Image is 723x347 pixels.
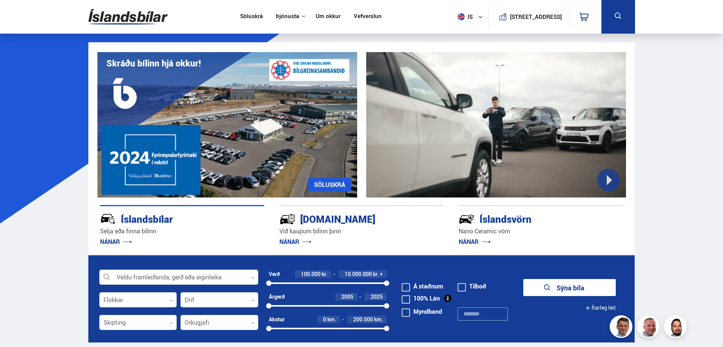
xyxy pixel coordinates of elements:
[279,211,295,227] img: tr5P-W3DuiFaO7aO.svg
[354,13,382,21] a: Vefverslun
[345,270,372,278] span: 10.000.000
[106,58,201,68] h1: Skráðu bílinn hjá okkur!
[459,211,475,227] img: -Svtn6bYgwAsiwNX.svg
[100,211,116,227] img: JRvxyua_JYH6wB4c.svg
[327,316,336,322] span: km.
[301,270,321,278] span: 100.000
[585,299,616,316] button: Ítarleg leit
[323,316,326,323] span: 0
[455,13,473,20] span: is
[100,227,264,236] p: Selja eða finna bílinn
[279,227,444,236] p: Við kaupum bílinn þinn
[665,316,688,339] img: nhp88E3Fdnt1Opn2.png
[279,212,417,225] div: [DOMAIN_NAME]
[373,271,379,277] span: kr.
[459,227,623,236] p: Nano Ceramic vörn
[240,13,263,21] a: Söluskrá
[638,316,661,339] img: siFngHWaQ9KaOqBr.png
[402,295,440,301] label: 100% Lán
[523,279,616,296] button: Sýna bíla
[458,283,486,289] label: Tilboð
[100,212,237,225] div: Íslandsbílar
[97,52,357,197] img: eKx6w-_Home_640_.png
[513,14,559,20] button: [STREET_ADDRESS]
[380,271,383,277] span: +
[455,6,489,28] button: is
[374,316,383,322] span: km.
[493,6,566,28] a: [STREET_ADDRESS]
[459,238,491,246] a: NÁNAR
[88,5,168,29] img: G0Ugv5HjCgRt.svg
[341,293,353,300] span: 2005
[371,293,383,300] span: 2025
[269,316,285,322] div: Akstur
[100,238,132,246] a: NÁNAR
[269,294,285,300] div: Árgerð
[316,13,341,21] a: Um okkur
[276,13,299,20] button: Þjónusta
[402,308,442,315] label: Myndband
[611,316,634,339] img: FbJEzSuNWCJXmdc-.webp
[269,271,280,277] div: Verð
[353,316,373,323] span: 200.000
[308,178,351,191] a: SÖLUSKRÁ
[459,212,596,225] div: Íslandsvörn
[322,271,327,277] span: kr.
[402,283,443,289] label: Á staðnum
[279,238,311,246] a: NÁNAR
[458,13,465,20] img: svg+xml;base64,PHN2ZyB4bWxucz0iaHR0cDovL3d3dy53My5vcmcvMjAwMC9zdmciIHdpZHRoPSI1MTIiIGhlaWdodD0iNT...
